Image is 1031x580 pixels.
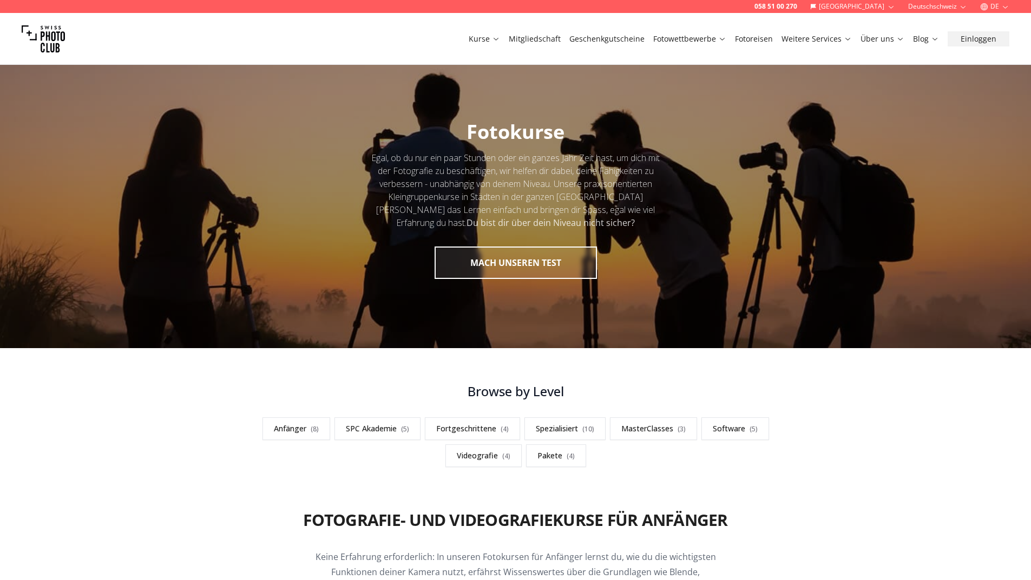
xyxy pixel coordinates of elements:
[464,31,504,46] button: Kurse
[425,417,520,440] a: Fortgeschrittene(4)
[701,417,769,440] a: Software(5)
[565,31,649,46] button: Geschenkgutscheine
[909,31,943,46] button: Blog
[649,31,731,46] button: Fotowettbewerbe
[22,17,65,61] img: Swiss photo club
[262,417,330,440] a: Anfänger(8)
[913,34,939,44] a: Blog
[401,424,409,434] span: ( 5 )
[247,383,784,400] h3: Browse by Level
[735,34,773,44] a: Fotoreisen
[782,34,852,44] a: Weitere Services
[509,34,561,44] a: Mitgliedschaft
[653,34,726,44] a: Fotowettbewerbe
[678,424,686,434] span: ( 3 )
[445,444,522,467] a: Videografie(4)
[467,118,564,145] span: Fotokurse
[567,451,575,461] span: ( 4 )
[435,246,597,279] button: MACH UNSEREN TEST
[861,34,904,44] a: Über uns
[569,34,645,44] a: Geschenkgutscheine
[731,31,777,46] button: Fotoreisen
[526,444,586,467] a: Pakete(4)
[610,417,697,440] a: MasterClasses(3)
[524,417,606,440] a: Spezialisiert(10)
[777,31,856,46] button: Weitere Services
[582,424,594,434] span: ( 10 )
[303,510,727,530] h2: Fotografie- und Videografiekurse für Anfänger
[467,217,635,229] strong: Du bist dir über dein Niveau nicht sicher?
[469,34,500,44] a: Kurse
[856,31,909,46] button: Über uns
[311,424,319,434] span: ( 8 )
[504,31,565,46] button: Mitgliedschaft
[754,2,797,11] a: 058 51 00 270
[334,417,421,440] a: SPC Akademie(5)
[948,31,1009,46] button: Einloggen
[501,424,509,434] span: ( 4 )
[502,451,510,461] span: ( 4 )
[750,424,758,434] span: ( 5 )
[369,151,663,229] div: Egal, ob du nur ein paar Stunden oder ein ganzes Jahr Zeit hast, um dich mit der Fotografie zu be...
